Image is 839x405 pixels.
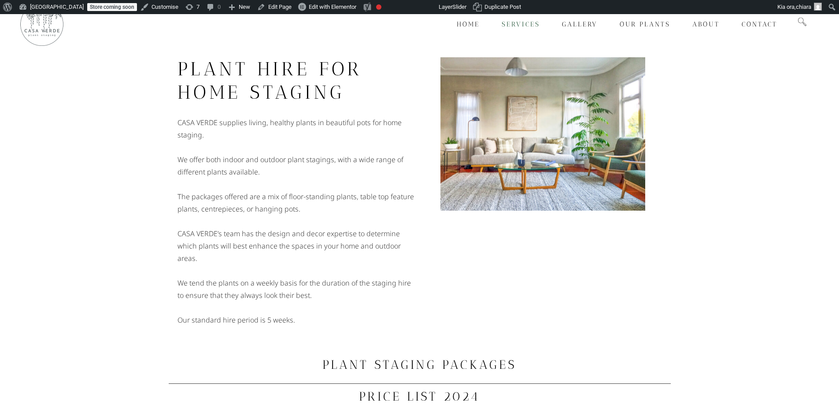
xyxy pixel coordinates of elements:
[309,4,356,10] span: Edit with Elementor
[692,20,720,28] span: About
[177,57,415,104] h2: PLANT HIRE FOR HOME STAGING
[177,153,415,178] p: We offer both indoor and outdoor plant stagings, with a wide range of different plants available.
[177,277,415,301] p: We tend the plants on a weekly basis for the duration of the staging hire to ensure that they alw...
[173,357,666,373] h3: PLANT STAGING PACKAGES
[87,3,137,11] a: Store coming soon
[562,20,598,28] span: Gallery
[177,314,415,326] p: Our standard hire period is 5 weeks.
[502,20,540,28] span: Services
[440,57,645,211] img: Plant Hire
[620,20,670,28] span: Our Plants
[376,4,381,10] div: Focus keyphrase not set
[742,20,777,28] span: Contact
[796,4,811,10] span: chiara
[177,190,415,215] p: The packages offered are a mix of floor-standing plants, table top feature plants, centrepieces, ...
[177,116,415,141] p: CASA VERDE supplies living, healthy plants in beautiful pots for home staging.
[389,2,439,12] img: Views over 48 hours. Click for more Jetpack Stats.
[177,227,415,264] p: CASA VERDE’s team has the design and decor expertise to determine which plants will best enhance ...
[173,388,666,405] h3: PRICE LIST 2024
[457,20,480,28] span: Home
